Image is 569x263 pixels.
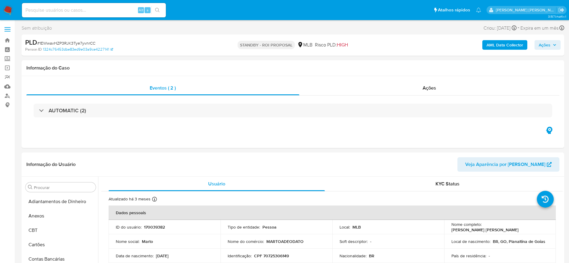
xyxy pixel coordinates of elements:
span: Atalhos rápidos [438,7,470,13]
p: País de residência : [451,253,486,259]
b: Person ID [25,47,42,52]
span: Eventos ( 2 ) [150,84,176,91]
a: 1324c76453dbe83ed9e03a9ce4227141 [43,47,113,52]
div: Criou: [DATE] [484,24,517,32]
p: Atualizado há 3 meses [109,196,151,202]
p: Nome social : [116,239,139,244]
b: PLD [25,37,37,47]
span: HIGH [337,41,348,48]
button: search-icon [151,6,163,14]
input: Procurar [34,185,93,190]
p: ID do usuário : [116,224,142,230]
p: STANDBY - ROI PROPOSAL [238,41,295,49]
p: [DATE] [156,253,169,259]
span: s [147,7,148,13]
a: Notificações [476,7,481,13]
span: Ações [423,84,436,91]
button: Adiantamentos de Dinheiro [23,194,98,209]
p: - [370,239,371,244]
div: MLB [297,42,313,48]
p: MARTOADEODATO [266,239,304,244]
p: Nome completo : [451,222,482,227]
b: AML Data Collector [487,40,523,50]
p: BR, GO, Planaltina de Goias [493,239,545,244]
h1: Informação do Usuário [26,161,76,167]
div: AUTOMATIC (2) [34,104,552,117]
button: Ações [535,40,561,50]
button: Procurar [28,185,33,190]
input: Pesquise usuários ou casos... [22,6,166,14]
span: Veja Aparência por [PERSON_NAME] [465,157,545,172]
p: Local : [340,224,350,230]
p: BR [369,253,374,259]
span: Alt [139,7,143,13]
p: CPF 70725306149 [254,253,289,259]
p: lucas.santiago@mercadolivre.com [496,7,556,13]
button: Cartões [23,238,98,252]
h3: AUTOMATIC (2) [49,107,86,114]
span: - [518,24,519,32]
button: AML Data Collector [482,40,527,50]
p: 170039382 [144,224,165,230]
button: Anexos [23,209,98,223]
button: Veja Aparência por [PERSON_NAME] [457,157,559,172]
span: Ações [539,40,550,50]
p: - [489,253,490,259]
p: Marto [142,239,153,244]
p: Nome do comércio : [228,239,264,244]
p: Data de nascimento : [116,253,154,259]
p: Local de nascimento : [451,239,490,244]
span: KYC Status [436,180,460,187]
span: Expira em um mês [520,25,559,31]
button: CBT [23,223,98,238]
p: Pessoa [262,224,277,230]
span: Usuário [208,180,225,187]
span: Sem atribuição [22,25,52,31]
span: # 1EWwavHZP3RJK3Tye7yvnrCC [37,40,95,46]
p: Nacionalidade : [340,253,367,259]
p: Tipo de entidade : [228,224,260,230]
th: Dados pessoais [109,205,556,220]
p: Identificação : [228,253,252,259]
span: Risco PLD: [315,42,348,48]
h1: Informação do Caso [26,65,559,71]
p: Soft descriptor : [340,239,368,244]
p: MLB [352,224,361,230]
p: [PERSON_NAME] [PERSON_NAME] [451,227,519,232]
a: Sair [558,7,565,13]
